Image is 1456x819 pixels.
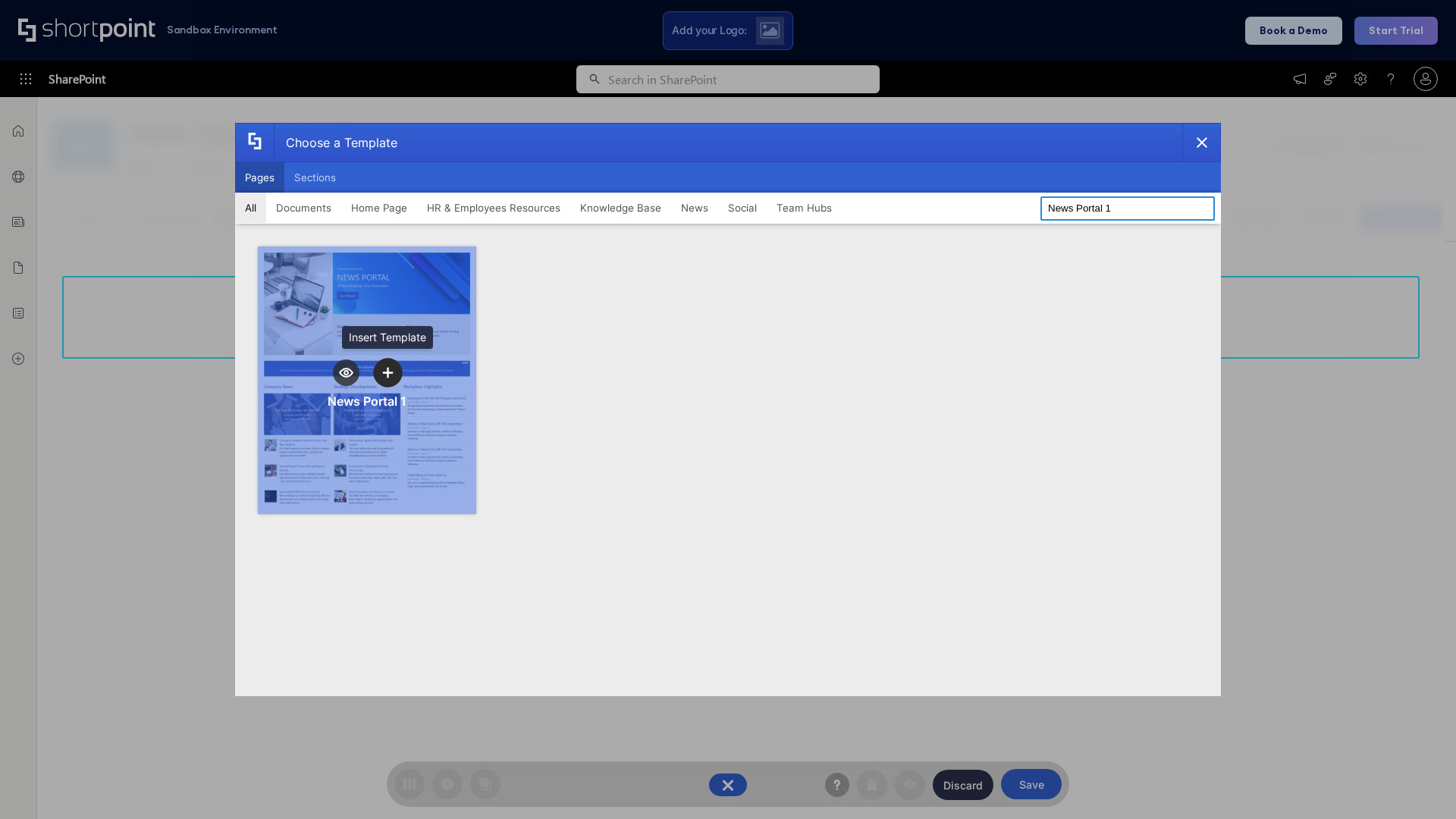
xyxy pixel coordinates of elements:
[274,124,397,162] div: Choose a Template
[417,193,570,223] button: HR & Employees Resources
[328,394,406,409] div: News Portal 1
[718,193,767,223] button: Social
[1040,196,1215,221] input: Search
[284,162,346,193] button: Sections
[767,193,842,223] button: Team Hubs
[341,193,417,223] button: Home Page
[570,193,671,223] button: Knowledge Base
[671,193,718,223] button: News
[235,193,266,223] button: All
[235,123,1221,696] div: template selector
[1380,746,1456,819] iframe: Chat Widget
[235,162,284,193] button: Pages
[266,193,341,223] button: Documents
